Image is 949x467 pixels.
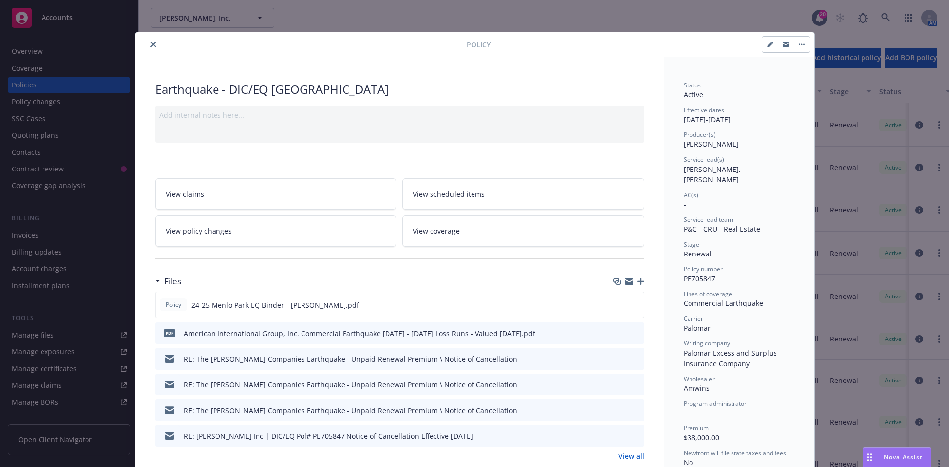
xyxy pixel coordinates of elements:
span: View claims [166,189,204,199]
a: View coverage [402,215,644,247]
div: Add internal notes here... [159,110,640,120]
button: preview file [631,328,640,339]
span: Carrier [684,314,703,323]
span: View scheduled items [413,189,485,199]
button: download file [615,431,623,441]
span: $38,000.00 [684,433,719,442]
a: View policy changes [155,215,397,247]
span: [PERSON_NAME], [PERSON_NAME] [684,165,743,184]
button: download file [615,354,623,364]
button: preview file [631,431,640,441]
button: download file [615,328,623,339]
a: View all [618,451,644,461]
span: Active [684,90,703,99]
button: download file [615,405,623,416]
span: Status [684,81,701,89]
button: download file [615,300,623,310]
span: Stage [684,240,699,249]
div: RE: The [PERSON_NAME] Companies Earthquake - Unpaid Renewal Premium \ Notice of Cancellation [184,380,517,390]
span: View coverage [413,226,460,236]
button: preview file [631,354,640,364]
span: Policy [164,300,183,309]
span: Newfront will file state taxes and fees [684,449,786,457]
span: Renewal [684,249,712,258]
span: Premium [684,424,709,432]
button: preview file [631,300,640,310]
span: 24-25 Menlo Park EQ Binder - [PERSON_NAME].pdf [191,300,359,310]
span: - [684,200,686,209]
div: Files [155,275,181,288]
button: close [147,39,159,50]
div: American International Group, Inc. Commercial Earthquake [DATE] - [DATE] Loss Runs - Valued [DATE... [184,328,535,339]
span: Service lead team [684,215,733,224]
button: preview file [631,405,640,416]
span: Wholesaler [684,375,715,383]
button: preview file [631,380,640,390]
span: No [684,458,693,467]
span: Producer(s) [684,130,716,139]
div: Earthquake - DIC/EQ [GEOGRAPHIC_DATA] [155,81,644,98]
span: [PERSON_NAME] [684,139,739,149]
a: View scheduled items [402,178,644,210]
div: RE: [PERSON_NAME] Inc | DIC/EQ Pol# PE705847 Notice of Cancellation Effective [DATE] [184,431,473,441]
span: View policy changes [166,226,232,236]
a: View claims [155,178,397,210]
h3: Files [164,275,181,288]
span: PE705847 [684,274,715,283]
span: Palomar [684,323,711,333]
span: Effective dates [684,106,724,114]
span: Palomar Excess and Surplus Insurance Company [684,348,779,368]
span: Policy number [684,265,723,273]
span: - [684,408,686,418]
button: download file [615,380,623,390]
span: Amwins [684,383,710,393]
span: Policy [467,40,491,50]
span: Writing company [684,339,730,347]
div: [DATE] - [DATE] [684,106,794,125]
span: Program administrator [684,399,747,408]
button: Nova Assist [863,447,931,467]
span: Service lead(s) [684,155,724,164]
span: AC(s) [684,191,698,199]
span: Commercial Earthquake [684,298,763,308]
div: Drag to move [863,448,876,467]
span: Nova Assist [884,453,923,461]
div: RE: The [PERSON_NAME] Companies Earthquake - Unpaid Renewal Premium \ Notice of Cancellation [184,405,517,416]
div: RE: The [PERSON_NAME] Companies Earthquake - Unpaid Renewal Premium \ Notice of Cancellation [184,354,517,364]
span: P&C - CRU - Real Estate [684,224,760,234]
span: pdf [164,329,175,337]
span: Lines of coverage [684,290,732,298]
